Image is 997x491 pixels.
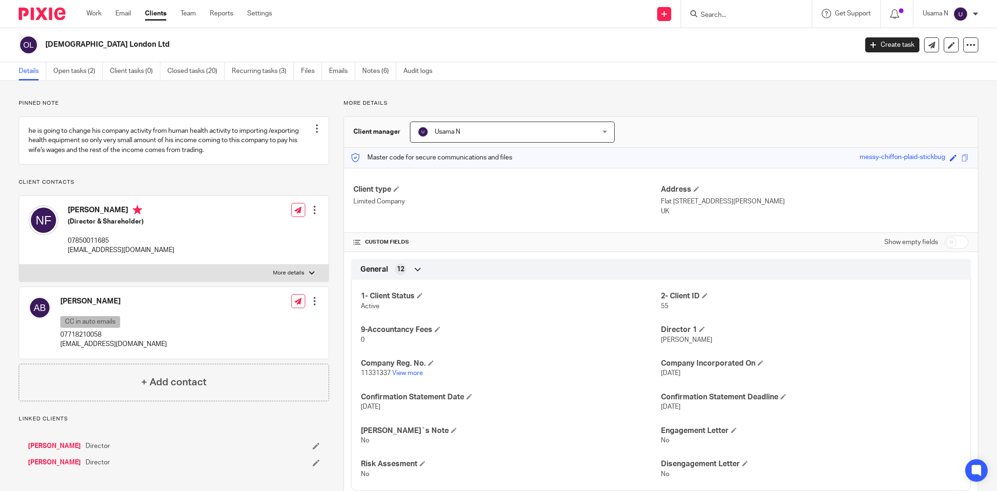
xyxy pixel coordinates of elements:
a: Settings [247,9,272,18]
a: Email [115,9,131,18]
span: 11331337 [361,370,391,376]
p: [EMAIL_ADDRESS][DOMAIN_NAME] [60,339,167,349]
a: Closed tasks (20) [167,62,225,80]
a: [PERSON_NAME] [28,441,81,451]
span: 55 [661,303,668,310]
h4: Disengagement Letter [661,459,961,469]
h4: Director 1 [661,325,961,335]
h4: CUSTOM FIELDS [353,238,661,246]
h4: 2- Client ID [661,291,961,301]
p: Pinned note [19,100,329,107]
p: UK [661,207,968,216]
h4: + Add contact [141,375,207,390]
img: svg%3E [29,205,58,235]
a: Recurring tasks (3) [232,62,294,80]
p: CC in auto emails [60,316,120,328]
img: svg%3E [29,296,51,319]
a: Files [301,62,322,80]
p: Limited Company [353,197,661,206]
p: Flat [STREET_ADDRESS][PERSON_NAME] [661,197,968,206]
a: Clients [145,9,166,18]
a: Reports [210,9,233,18]
span: [PERSON_NAME] [661,337,712,343]
span: No [661,471,669,477]
p: 07718210058 [60,330,167,339]
a: Work [86,9,101,18]
a: View more [392,370,423,376]
img: Pixie [19,7,65,20]
a: Details [19,62,46,80]
h4: Company Incorporated On [661,359,961,368]
h4: Confirmation Statement Date [361,392,661,402]
span: 0 [361,337,365,343]
p: More details [344,100,978,107]
a: Client tasks (0) [110,62,160,80]
span: Director [86,458,110,467]
p: More details [273,269,304,277]
p: Usama N [923,9,948,18]
a: [PERSON_NAME] [28,458,81,467]
img: svg%3E [953,7,968,22]
a: Notes (6) [362,62,396,80]
span: No [361,437,369,444]
i: Primary [133,205,142,215]
h4: [PERSON_NAME] [68,205,174,217]
h4: [PERSON_NAME]`s Note [361,426,661,436]
p: Linked clients [19,415,329,423]
h4: 9-Accountancy Fees [361,325,661,335]
span: Director [86,441,110,451]
span: No [361,471,369,477]
h4: Address [661,185,968,195]
h2: [DEMOGRAPHIC_DATA] London Ltd [45,40,690,50]
span: Active [361,303,380,310]
p: 07850011685 [68,236,174,245]
h4: Engagement Letter [661,426,961,436]
a: Audit logs [403,62,439,80]
h4: Risk Assesment [361,459,661,469]
p: Master code for secure communications and files [351,153,512,162]
a: Team [180,9,196,18]
a: Emails [329,62,355,80]
h4: Confirmation Statement Deadline [661,392,961,402]
a: Open tasks (2) [53,62,103,80]
div: messy-chiffon-plaid-stickbug [860,152,945,163]
span: No [661,437,669,444]
h3: Client manager [353,127,401,137]
span: 12 [397,265,404,274]
p: [EMAIL_ADDRESS][DOMAIN_NAME] [68,245,174,255]
span: Usama N [435,129,460,135]
span: Get Support [835,10,871,17]
img: svg%3E [417,126,429,137]
span: [DATE] [361,404,380,410]
h4: [PERSON_NAME] [60,296,167,306]
label: Show empty fields [884,238,938,247]
img: svg%3E [19,35,38,55]
a: Create task [865,37,919,52]
h4: Company Reg. No. [361,359,661,368]
span: [DATE] [661,370,681,376]
span: [DATE] [661,404,681,410]
h4: Client type [353,185,661,195]
h4: 1- Client Status [361,291,661,301]
span: General [360,265,388,274]
p: Client contacts [19,179,329,186]
h5: (Director & Shareholder) [68,217,174,226]
input: Search [700,11,784,20]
